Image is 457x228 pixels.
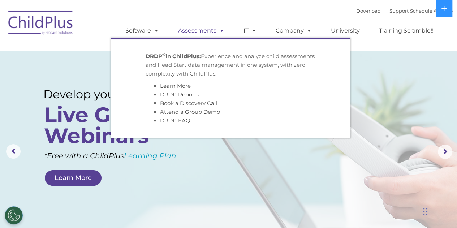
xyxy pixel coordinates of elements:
span: Last name [100,48,122,53]
rs-layer: Develop your skills with [43,87,194,101]
a: Support [389,8,409,14]
a: Attend a Group Demo [160,108,220,115]
a: Company [268,23,319,38]
a: Learn More [45,170,102,186]
div: Drag [423,201,427,222]
a: DRDP FAQ [160,117,190,124]
a: Learn More [160,82,191,89]
a: Book a Discovery Call [160,100,217,107]
a: University [324,23,367,38]
font: | [356,8,453,14]
a: Download [356,8,381,14]
span: Phone number [100,77,131,83]
strong: DRDP in ChildPlus: [146,53,201,60]
a: Software [118,23,166,38]
sup: © [162,52,165,57]
a: IT [236,23,264,38]
a: Learning Plan [124,151,176,160]
iframe: Chat Widget [339,150,457,228]
img: ChildPlus by Procare Solutions [5,6,77,42]
rs-layer: *Free with a ChildPlus [44,149,206,163]
rs-layer: Live Group Webinars [44,104,193,146]
p: Experience and analyze child assessments and Head Start data management in one system, with zero ... [146,52,315,78]
a: Schedule A Demo [410,8,453,14]
a: Training Scramble!! [372,23,441,38]
button: Cookies Settings [5,206,23,224]
a: Assessments [171,23,232,38]
a: DRDP Reports [160,91,199,98]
